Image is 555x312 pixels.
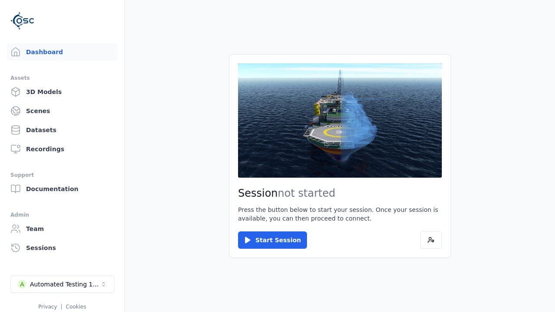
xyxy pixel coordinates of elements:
div: A [18,280,26,289]
a: Recordings [7,140,118,158]
a: Team [7,220,118,237]
button: Select a workspace [10,276,114,293]
a: Documentation [7,180,118,198]
button: Start Session [238,231,307,249]
span: | [61,304,62,310]
div: Assets [10,73,114,83]
span: not started [278,187,336,199]
div: Automated Testing 1 - Playwright [30,280,100,289]
a: Scenes [7,102,118,120]
div: Support [10,170,114,180]
a: 3D Models [7,83,118,101]
p: Press the button below to start your session. Once your session is available, you can then procee... [238,205,442,223]
a: Sessions [7,239,118,257]
div: Admin [10,210,114,220]
a: Datasets [7,121,118,139]
a: Privacy [38,304,57,310]
a: Cookies [66,304,86,310]
a: Dashboard [7,43,118,61]
h2: Session [238,186,442,200]
img: Logo [10,9,35,33]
